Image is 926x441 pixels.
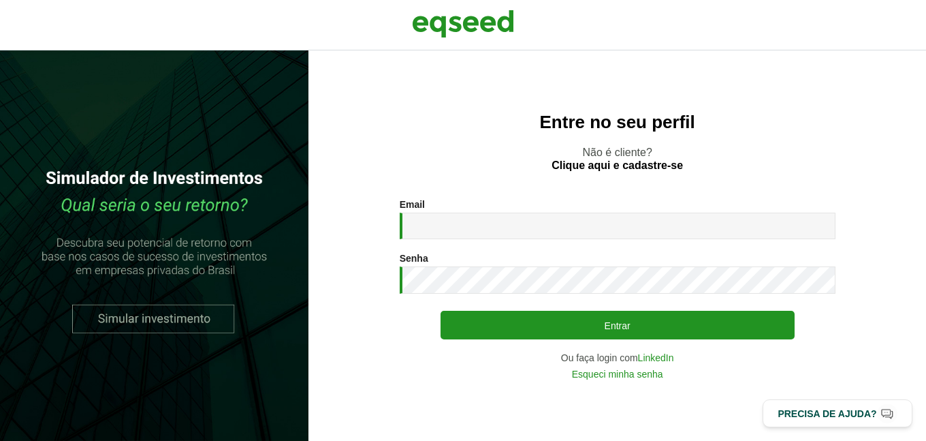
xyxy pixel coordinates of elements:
[400,254,428,263] label: Senha
[400,353,835,363] div: Ou faça login com
[336,146,899,172] p: Não é cliente?
[400,200,425,209] label: Email
[552,160,683,171] a: Clique aqui e cadastre-se
[572,369,663,379] a: Esqueci minha senha
[336,112,899,132] h2: Entre no seu perfil
[638,353,674,363] a: LinkedIn
[412,7,514,41] img: EqSeed Logo
[441,311,795,339] button: Entrar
